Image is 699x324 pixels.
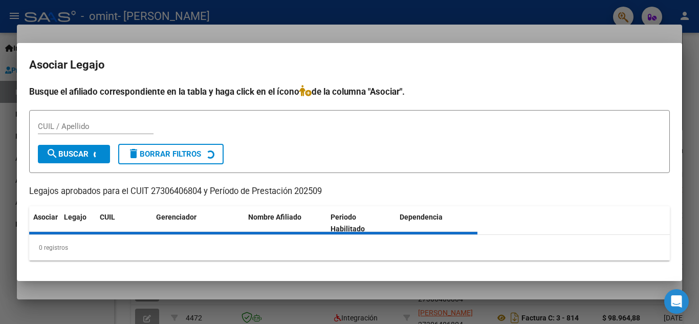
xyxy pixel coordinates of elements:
button: Buscar [38,145,110,163]
span: Dependencia [400,213,443,221]
span: Gerenciador [156,213,196,221]
mat-icon: delete [127,147,140,160]
datatable-header-cell: Asociar [29,206,60,240]
p: Legajos aprobados para el CUIT 27306406804 y Período de Prestación 202509 [29,185,670,198]
div: 0 registros [29,235,670,261]
span: Legajo [64,213,86,221]
span: Periodo Habilitado [331,213,365,233]
datatable-header-cell: Legajo [60,206,96,240]
div: Open Intercom Messenger [664,289,689,314]
span: Borrar Filtros [127,149,201,159]
datatable-header-cell: Dependencia [396,206,478,240]
h2: Asociar Legajo [29,55,670,75]
mat-icon: search [46,147,58,160]
h4: Busque el afiliado correspondiente en la tabla y haga click en el ícono de la columna "Asociar". [29,85,670,98]
datatable-header-cell: Nombre Afiliado [244,206,326,240]
span: Asociar [33,213,58,221]
span: Buscar [46,149,89,159]
datatable-header-cell: CUIL [96,206,152,240]
span: CUIL [100,213,115,221]
datatable-header-cell: Periodo Habilitado [326,206,396,240]
span: Nombre Afiliado [248,213,301,221]
button: Borrar Filtros [118,144,224,164]
datatable-header-cell: Gerenciador [152,206,244,240]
